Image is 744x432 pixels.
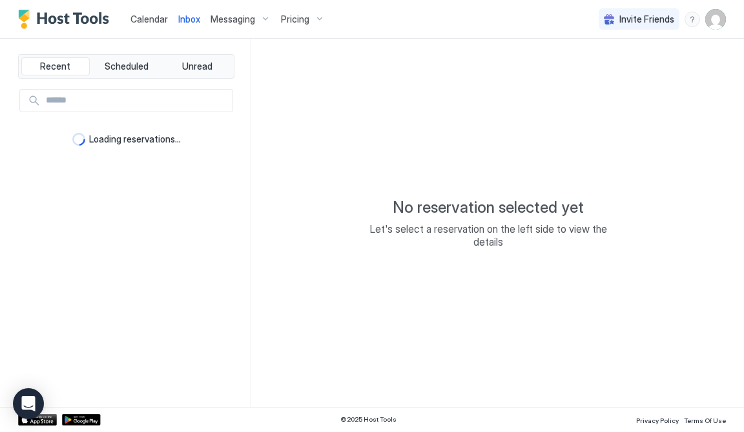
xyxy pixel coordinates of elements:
[130,12,168,26] a: Calendar
[211,14,255,25] span: Messaging
[92,57,161,75] button: Scheduled
[636,413,679,426] a: Privacy Policy
[684,413,726,426] a: Terms Of Use
[705,9,726,30] div: User profile
[18,414,57,426] a: App Store
[619,14,674,25] span: Invite Friends
[685,12,700,27] div: menu
[359,222,617,248] span: Let's select a reservation on the left side to view the details
[89,133,181,145] span: Loading reservations...
[21,57,90,75] button: Recent
[130,14,168,25] span: Calendar
[105,61,149,72] span: Scheduled
[182,61,212,72] span: Unread
[684,417,726,424] span: Terms Of Use
[41,90,232,112] input: Input Field
[178,14,200,25] span: Inbox
[393,198,584,217] span: No reservation selected yet
[281,14,309,25] span: Pricing
[13,388,44,419] div: Open Intercom Messenger
[340,415,397,424] span: © 2025 Host Tools
[40,61,70,72] span: Recent
[62,414,101,426] a: Google Play Store
[178,12,200,26] a: Inbox
[72,133,85,146] div: loading
[163,57,231,75] button: Unread
[18,54,234,79] div: tab-group
[636,417,679,424] span: Privacy Policy
[18,10,115,29] a: Host Tools Logo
